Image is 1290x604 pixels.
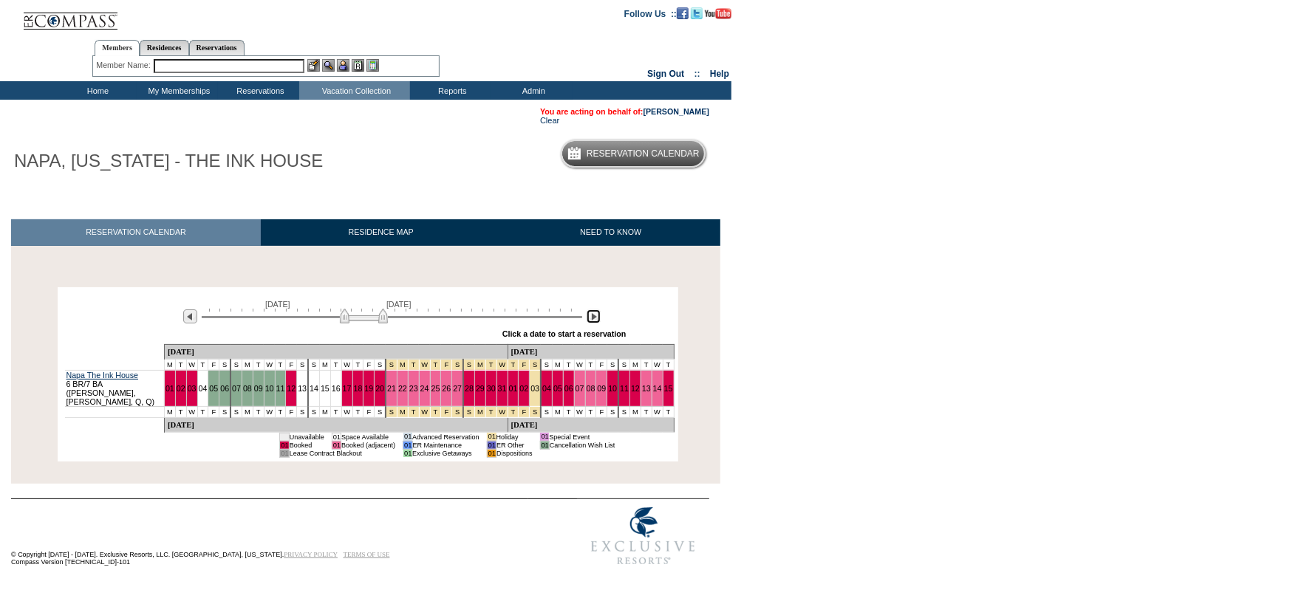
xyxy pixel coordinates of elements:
[208,359,219,370] td: F
[164,406,175,417] td: M
[420,384,429,393] a: 24
[487,384,496,393] a: 30
[297,359,308,370] td: S
[332,384,341,393] a: 16
[287,384,296,393] a: 12
[242,406,253,417] td: M
[563,359,574,370] td: T
[608,384,617,393] a: 10
[412,433,480,441] td: Advanced Reservation
[519,384,528,393] a: 02
[465,384,474,393] a: 28
[264,359,275,370] td: W
[197,406,208,417] td: T
[540,441,549,449] td: 01
[587,309,601,323] img: Next
[618,359,629,370] td: S
[280,449,289,457] td: 01
[11,148,326,174] h1: NAPA, [US_STATE] - THE INK HOUSE
[66,371,139,380] a: Napa The Ink House
[408,406,419,417] td: Christmas
[585,359,596,370] td: T
[541,406,552,417] td: S
[165,384,174,393] a: 01
[691,7,703,19] img: Follow us on Twitter
[596,406,607,417] td: F
[549,441,615,449] td: Cancellation Wish List
[644,107,709,116] a: [PERSON_NAME]
[289,441,324,449] td: Booked
[183,309,197,323] img: Previous
[502,329,627,338] div: Click a date to start a reservation
[487,449,496,457] td: 01
[289,433,324,441] td: Unavailable
[397,406,409,417] td: Christmas
[341,433,396,441] td: Space Available
[630,406,641,417] td: M
[496,433,533,441] td: Holiday
[542,384,551,393] a: 04
[618,406,629,417] td: S
[564,384,573,393] a: 06
[11,500,528,573] td: © Copyright [DATE] - [DATE]. Exclusive Resorts, LLC. [GEOGRAPHIC_DATA], [US_STATE]. Compass Versi...
[386,300,412,309] span: [DATE]
[677,8,689,17] a: Become our fan on Facebook
[677,7,689,19] img: Become our fan on Facebook
[540,433,549,441] td: 01
[197,359,208,370] td: T
[487,433,496,441] td: 01
[540,107,709,116] span: You are acting on behalf of:
[164,344,508,359] td: [DATE]
[308,406,319,417] td: S
[463,359,474,370] td: New Year's
[705,8,731,19] img: Subscribe to our YouTube Channel
[264,406,275,417] td: W
[475,359,486,370] td: New Year's
[375,406,386,417] td: S
[652,359,663,370] td: W
[341,406,352,417] td: W
[541,359,552,370] td: S
[453,384,462,393] a: 27
[574,359,585,370] td: W
[553,384,562,393] a: 05
[663,406,674,417] td: T
[218,81,299,100] td: Reservations
[430,406,441,417] td: Christmas
[496,441,533,449] td: ER Other
[354,384,363,393] a: 18
[597,384,606,393] a: 09
[630,359,641,370] td: M
[403,441,412,449] td: 01
[441,359,452,370] td: Christmas
[519,359,530,370] td: New Year's
[284,551,338,558] a: PRIVACY POLICY
[485,359,496,370] td: New Year's
[366,59,379,72] img: b_calculator.gif
[397,359,409,370] td: Christmas
[286,359,297,370] td: F
[188,384,197,393] a: 03
[587,149,700,159] h5: Reservation Calendar
[491,81,573,100] td: Admin
[96,59,153,72] div: Member Name:
[280,433,289,441] td: 01
[341,359,352,370] td: W
[275,359,286,370] td: T
[322,59,335,72] img: View
[419,406,430,417] td: Christmas
[508,417,674,432] td: [DATE]
[663,359,674,370] td: T
[265,384,274,393] a: 10
[341,441,396,449] td: Booked (adjacent)
[691,8,703,17] a: Follow us on Twitter
[330,359,341,370] td: T
[501,219,720,245] a: NEED TO KNOW
[219,406,231,417] td: S
[387,384,396,393] a: 21
[410,81,491,100] td: Reports
[695,69,700,79] span: ::
[199,384,208,393] a: 04
[607,406,618,417] td: S
[624,7,677,19] td: Follow Us ::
